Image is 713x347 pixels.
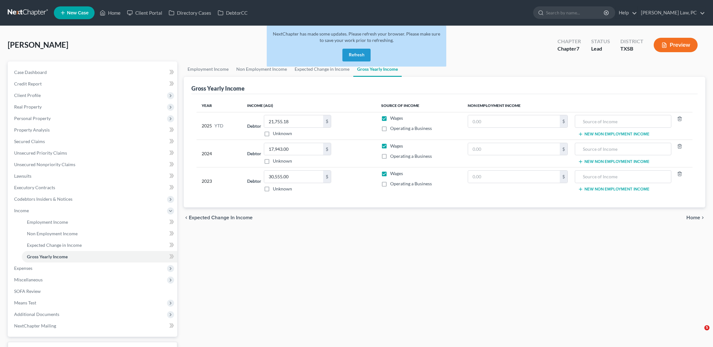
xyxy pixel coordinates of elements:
[700,215,705,220] i: chevron_right
[202,170,237,192] div: 2023
[22,251,177,262] a: Gross Yearly Income
[704,325,709,330] span: 5
[560,171,567,183] div: $
[14,300,36,305] span: Means Test
[264,115,323,127] input: 0.00
[463,99,692,112] th: Non Employment Income
[14,150,67,156] span: Unsecured Priority Claims
[390,143,403,149] span: Wages
[9,159,177,170] a: Unsecured Nonpriority Claims
[14,93,41,98] span: Client Profile
[27,254,68,259] span: Gross Yearly Income
[14,265,32,271] span: Expenses
[546,7,605,19] input: Search by name...
[390,171,403,176] span: Wages
[165,7,214,19] a: Directory Cases
[22,228,177,239] a: Non Employment Income
[9,320,177,332] a: NextChapter Mailing
[323,171,331,183] div: $
[616,7,637,19] a: Help
[686,215,705,220] button: Home chevron_right
[202,143,237,165] div: 2024
[591,45,610,52] div: Lead
[14,208,29,213] span: Income
[27,231,78,236] span: Non Employment Income
[14,139,45,144] span: Secured Claims
[686,215,700,220] span: Home
[14,69,47,75] span: Case Dashboard
[264,143,323,155] input: 0.00
[184,215,189,220] i: chevron_left
[189,215,253,220] span: Expected Change in Income
[214,7,251,19] a: DebtorCC
[468,143,560,155] input: 0.00
[560,115,567,127] div: $
[558,38,581,45] div: Chapter
[468,171,560,183] input: 0.00
[691,325,707,341] iframe: Intercom live chat
[591,38,610,45] div: Status
[214,123,223,129] span: YTD
[620,38,643,45] div: District
[578,171,667,183] input: Source of Income
[22,239,177,251] a: Expected Change in Income
[9,78,177,90] a: Credit Report
[14,323,56,328] span: NextChapter Mailing
[14,162,75,167] span: Unsecured Nonpriority Claims
[578,115,667,127] input: Source of Income
[638,7,705,19] a: [PERSON_NAME] Law, PC
[197,99,242,112] th: Year
[9,124,177,136] a: Property Analysis
[14,196,72,202] span: Codebtors Insiders & Notices
[578,159,650,164] button: New Non Employment Income
[9,182,177,193] a: Executory Contracts
[14,127,50,133] span: Property Analysis
[273,31,440,43] span: NextChapter has made some updates. Please refresh your browser. Please make sure to save your wor...
[9,136,177,147] a: Secured Claims
[14,277,43,282] span: Miscellaneous
[323,115,331,127] div: $
[342,49,371,61] button: Refresh
[654,38,698,52] button: Preview
[376,99,463,112] th: Source of Income
[14,173,31,179] span: Lawsuits
[468,115,560,127] input: 0.00
[273,130,292,137] label: Unknown
[14,311,59,317] span: Additional Documents
[9,170,177,182] a: Lawsuits
[8,40,68,49] span: [PERSON_NAME]
[390,153,432,159] span: Operating a Business
[390,115,403,121] span: Wages
[14,81,42,86] span: Credit Report
[184,61,232,77] a: Employment Income
[14,104,42,109] span: Real Property
[191,85,245,92] div: Gross Yearly Income
[14,185,55,190] span: Executory Contracts
[202,115,237,137] div: 2025
[14,116,51,121] span: Personal Property
[247,123,261,129] label: Debtor
[620,45,643,52] div: TXSB
[27,242,82,248] span: Expected Change in Income
[67,11,88,15] span: New Case
[9,286,177,297] a: SOFA Review
[247,150,261,157] label: Debtor
[247,178,261,184] label: Debtor
[242,99,376,112] th: Income (AGI)
[390,181,432,186] span: Operating a Business
[14,288,41,294] span: SOFA Review
[323,143,331,155] div: $
[264,171,323,183] input: 0.00
[27,219,68,225] span: Employment Income
[560,143,567,155] div: $
[22,216,177,228] a: Employment Income
[578,132,650,137] button: New Non Employment Income
[9,147,177,159] a: Unsecured Priority Claims
[124,7,165,19] a: Client Portal
[273,158,292,164] label: Unknown
[184,215,253,220] button: chevron_left Expected Change in Income
[578,143,667,155] input: Source of Income
[390,125,432,131] span: Operating a Business
[96,7,124,19] a: Home
[232,61,291,77] a: Non Employment Income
